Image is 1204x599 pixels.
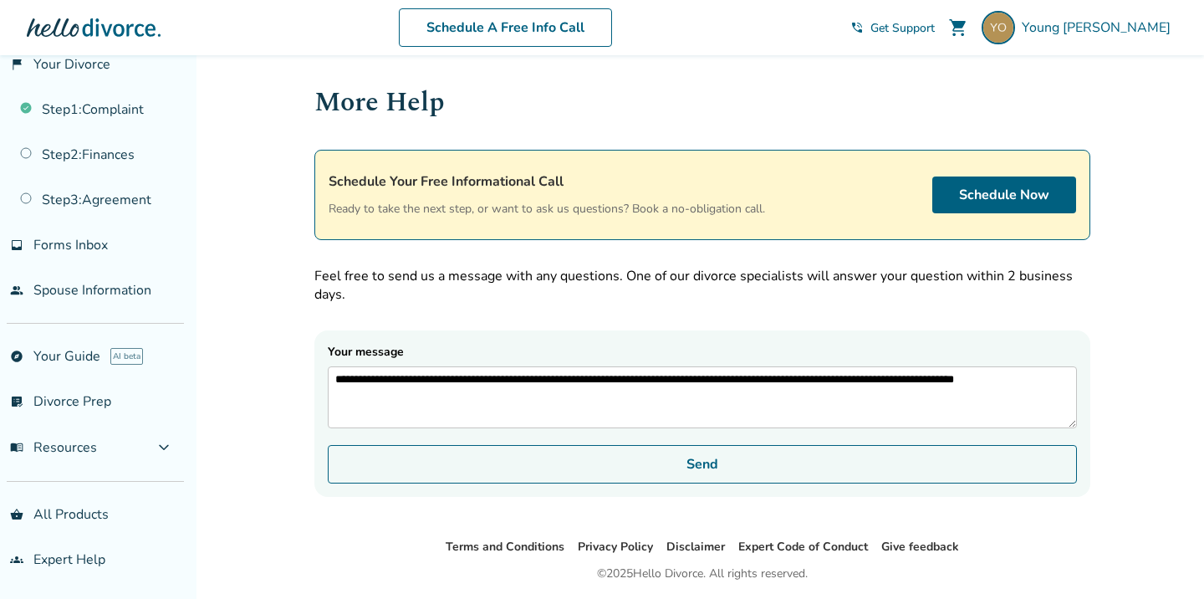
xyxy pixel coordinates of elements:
[33,236,108,254] span: Forms Inbox
[10,58,23,71] span: flag_2
[10,553,23,566] span: groups
[10,284,23,297] span: people
[1120,519,1204,599] iframe: Chat Widget
[10,395,23,408] span: list_alt_check
[666,537,725,557] li: Disclaimer
[399,8,612,47] a: Schedule A Free Info Call
[597,564,808,584] div: © 2025 Hello Divorce. All rights reserved.
[329,171,765,219] div: Ready to take the next step, or want to ask us questions? Book a no-obligation call.
[314,267,1090,304] p: Feel free to send us a message with any questions. One of our divorce specialists will answer you...
[738,539,868,555] a: Expert Code of Conduct
[328,366,1077,428] textarea: Your message
[850,21,864,34] span: phone_in_talk
[850,20,935,36] a: phone_in_talkGet Support
[10,438,97,457] span: Resources
[932,177,1076,213] a: Schedule Now
[982,11,1015,44] img: dryoungono@gmail.com
[328,344,1077,428] label: Your message
[328,445,1077,484] button: Send
[1022,18,1177,37] span: Young [PERSON_NAME]
[446,539,564,555] a: Terms and Conditions
[881,537,959,557] li: Give feedback
[154,438,174,458] span: expand_more
[10,508,23,521] span: shopping_basket
[10,350,23,363] span: explore
[870,20,935,36] span: Get Support
[10,238,23,252] span: inbox
[314,82,1090,123] h1: More Help
[948,18,968,38] span: shopping_cart
[578,539,653,555] a: Privacy Policy
[10,441,23,454] span: menu_book
[329,171,765,192] h4: Schedule Your Free Informational Call
[110,348,143,365] span: AI beta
